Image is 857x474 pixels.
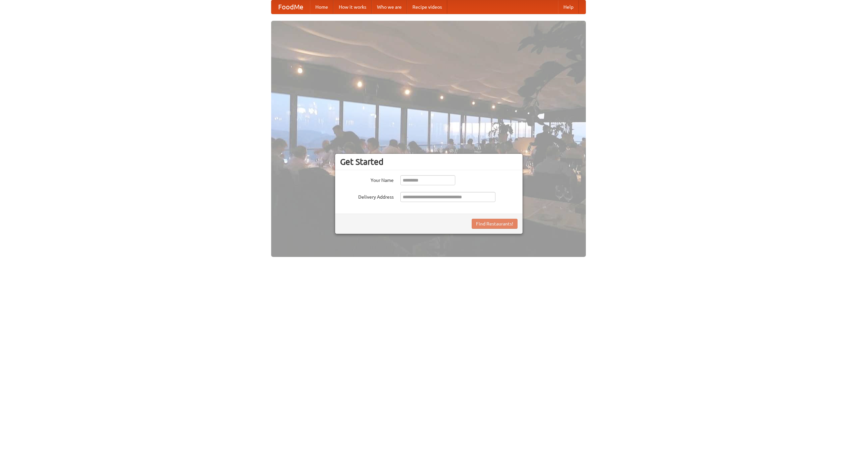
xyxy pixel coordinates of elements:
a: Recipe videos [407,0,447,14]
a: Home [310,0,333,14]
button: Find Restaurants! [472,219,518,229]
h3: Get Started [340,157,518,167]
a: Who we are [372,0,407,14]
a: How it works [333,0,372,14]
label: Your Name [340,175,394,184]
a: Help [558,0,579,14]
a: FoodMe [271,0,310,14]
label: Delivery Address [340,192,394,200]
